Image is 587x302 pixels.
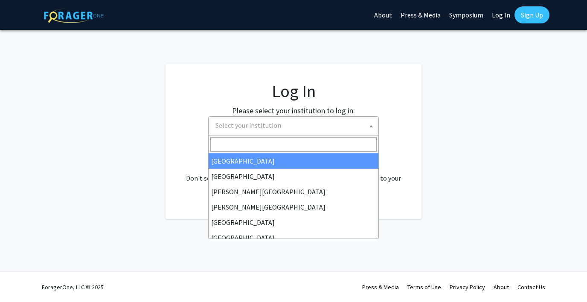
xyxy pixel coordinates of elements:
[183,81,404,101] h1: Log In
[42,272,104,302] div: ForagerOne, LLC © 2025
[6,264,36,296] iframe: Chat
[232,105,355,116] label: Please select your institution to log in:
[209,230,378,245] li: [GEOGRAPHIC_DATA]
[209,169,378,184] li: [GEOGRAPHIC_DATA]
[517,283,545,291] a: Contact Us
[210,137,377,152] input: Search
[212,117,378,134] span: Select your institution
[209,184,378,199] li: [PERSON_NAME][GEOGRAPHIC_DATA]
[362,283,399,291] a: Press & Media
[514,6,549,23] a: Sign Up
[450,283,485,291] a: Privacy Policy
[494,283,509,291] a: About
[44,8,104,23] img: ForagerOne Logo
[208,116,379,135] span: Select your institution
[209,153,378,169] li: [GEOGRAPHIC_DATA]
[407,283,441,291] a: Terms of Use
[183,152,404,193] div: No account? . Don't see your institution? about bringing ForagerOne to your institution.
[209,199,378,215] li: [PERSON_NAME][GEOGRAPHIC_DATA]
[209,215,378,230] li: [GEOGRAPHIC_DATA]
[215,121,281,129] span: Select your institution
